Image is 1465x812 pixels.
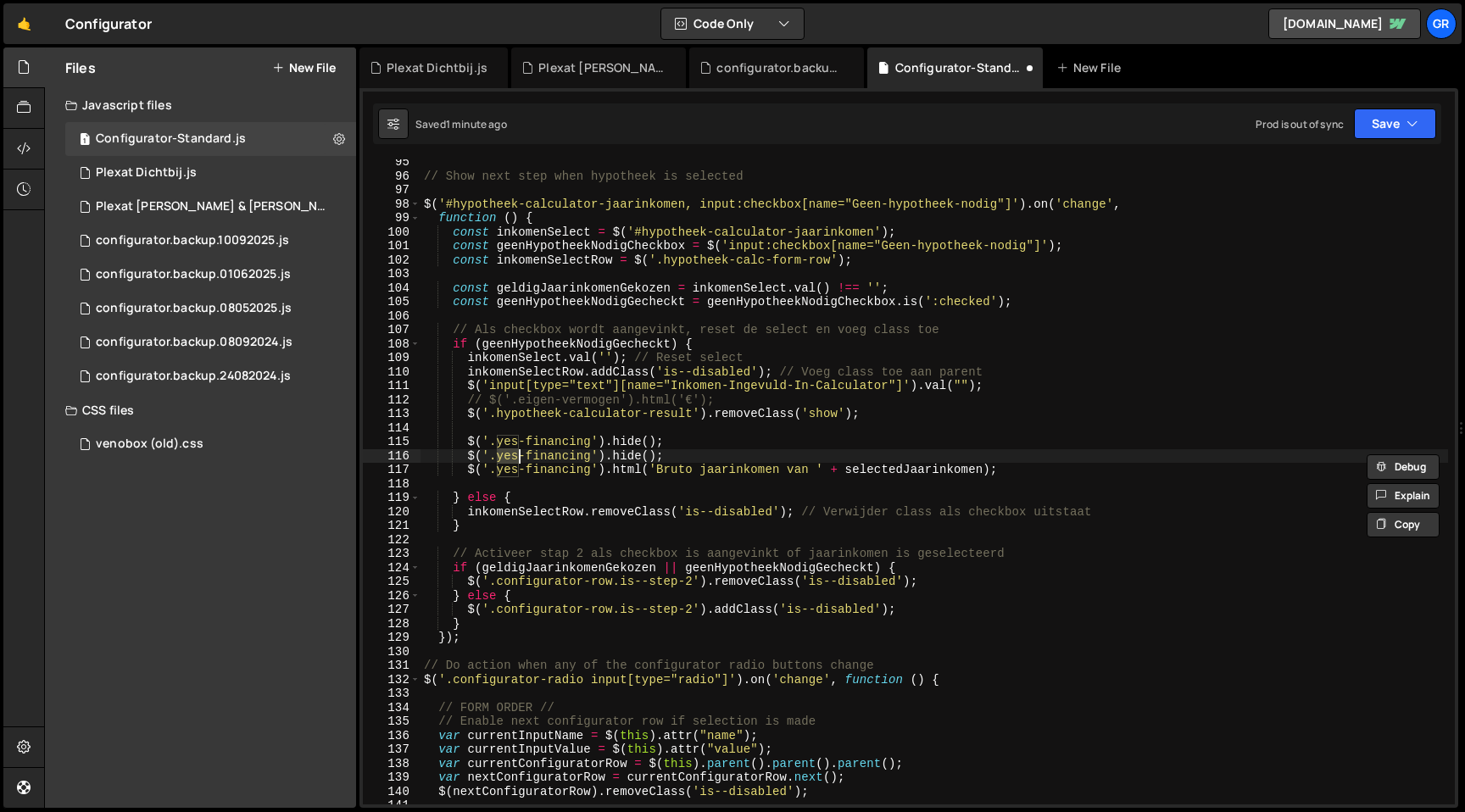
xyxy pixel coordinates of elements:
[363,603,421,617] div: 127
[363,155,421,170] div: 95
[363,463,421,477] div: 117
[363,225,421,240] div: 100
[65,427,356,461] div: 6838/40544.css
[363,170,421,184] div: 96
[1056,59,1128,76] div: New File
[65,58,96,77] h2: Files
[363,449,421,464] div: 116
[363,715,421,729] div: 135
[363,295,421,309] div: 105
[363,351,421,365] div: 109
[363,589,421,603] div: 126
[363,393,421,408] div: 112
[363,337,421,352] div: 108
[65,122,356,156] div: Configurator-Standard.js
[96,267,291,282] div: configurator.backup.01062025.js
[363,477,421,492] div: 118
[363,323,421,337] div: 107
[96,335,292,350] div: configurator.backup.08092024.js
[363,211,421,225] div: 99
[363,742,421,757] div: 137
[363,183,421,197] div: 97
[96,233,289,248] div: configurator.backup.10092025.js
[363,309,421,324] div: 106
[96,369,291,384] div: configurator.backup.24082024.js
[363,239,421,253] div: 101
[1268,8,1421,39] a: [DOMAIN_NAME]
[363,547,421,561] div: 123
[96,437,203,452] div: venobox (old).css
[65,14,152,34] div: Configurator
[65,224,356,258] div: 6838/46305.js
[363,561,421,576] div: 124
[96,199,330,214] div: Plexat [PERSON_NAME] & [PERSON_NAME].js
[272,61,336,75] button: New File
[65,156,356,190] div: 6838/44243.js
[661,8,804,39] button: Code Only
[363,701,421,715] div: 134
[1367,454,1440,480] button: Debug
[363,673,421,687] div: 132
[3,3,45,44] a: 🤙
[363,617,421,631] div: 128
[96,301,292,316] div: configurator.backup.08052025.js
[65,258,356,292] div: 6838/40450.js
[65,325,356,359] div: 6838/20949.js
[363,770,421,785] div: 139
[363,533,421,548] div: 122
[538,59,666,76] div: Plexat [PERSON_NAME] & [PERSON_NAME].js
[363,407,421,421] div: 113
[363,659,421,673] div: 131
[1426,8,1457,39] a: Gr
[363,631,421,645] div: 129
[363,197,421,212] div: 98
[363,575,421,589] div: 125
[716,59,844,76] div: configurator.backup.10092025.js
[1354,108,1436,139] button: Save
[387,59,487,76] div: Plexat Dichtbij.js
[363,267,421,281] div: 103
[415,117,507,131] div: Saved
[363,505,421,520] div: 120
[446,117,507,131] div: 1 minute ago
[1367,512,1440,537] button: Copy
[363,365,421,380] div: 110
[45,88,356,122] div: Javascript files
[363,491,421,505] div: 119
[45,393,356,427] div: CSS files
[96,131,246,147] div: Configurator-Standard.js
[65,292,356,325] div: 6838/38770.js
[363,253,421,268] div: 102
[363,757,421,771] div: 138
[96,165,197,181] div: Plexat Dichtbij.js
[65,190,362,224] div: 6838/44032.js
[363,379,421,393] div: 111
[80,134,90,147] span: 1
[363,281,421,296] div: 104
[363,421,421,436] div: 114
[1367,483,1440,509] button: Explain
[363,785,421,799] div: 140
[363,729,421,743] div: 136
[363,687,421,701] div: 133
[895,59,1022,76] div: Configurator-Standard.js
[65,359,356,393] div: 6838/20077.js
[363,519,421,533] div: 121
[363,645,421,659] div: 130
[363,435,421,449] div: 115
[1256,117,1344,131] div: Prod is out of sync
